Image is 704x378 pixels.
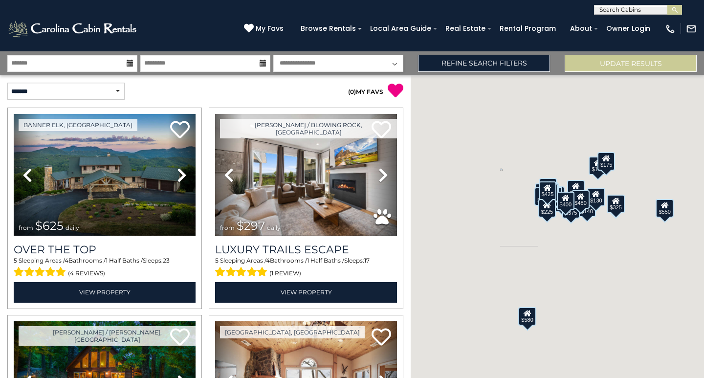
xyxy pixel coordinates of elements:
span: 17 [364,257,370,264]
div: $550 [656,199,673,218]
a: My Favs [244,23,286,34]
img: White-1-2.png [7,19,139,39]
div: $349 [567,179,585,198]
span: from [220,224,235,231]
span: ( ) [348,88,356,95]
a: [GEOGRAPHIC_DATA], [GEOGRAPHIC_DATA] [220,326,365,338]
span: My Favs [256,23,284,34]
span: 4 [266,257,270,264]
span: 1 Half Baths / [106,257,143,264]
a: Over The Top [14,243,196,256]
a: Browse Rentals [296,21,361,36]
img: thumbnail_168695581.jpeg [215,114,397,236]
a: Owner Login [601,21,655,36]
div: $375 [562,200,580,218]
div: $130 [587,188,605,206]
button: Update Results [565,55,697,72]
span: 5 [14,257,17,264]
div: $140 [578,199,595,217]
div: $325 [607,194,624,213]
div: $400 [557,191,574,210]
span: (4 reviews) [68,267,105,280]
div: $125 [539,178,557,197]
span: 5 [215,257,219,264]
span: from [19,224,33,231]
div: $175 [597,152,615,171]
a: [PERSON_NAME] / Blowing Rock, [GEOGRAPHIC_DATA] [220,119,397,138]
a: View Property [14,282,196,302]
span: daily [66,224,79,231]
a: About [565,21,597,36]
img: thumbnail_167153549.jpeg [14,114,196,236]
span: 23 [163,257,170,264]
a: Add to favorites [372,327,391,348]
span: (1 review) [269,267,301,280]
a: Real Estate [440,21,490,36]
div: $225 [538,199,556,217]
span: 0 [350,88,354,95]
div: $580 [518,307,536,325]
span: $297 [237,219,265,233]
img: mail-regular-white.png [686,23,697,34]
span: 1 Half Baths / [307,257,344,264]
span: $625 [35,219,64,233]
a: (0)MY FAVS [348,88,383,95]
a: Local Area Guide [365,21,436,36]
div: Sleeping Areas / Bathrooms / Sleeps: [215,256,397,280]
a: Rental Program [495,21,561,36]
div: $480 [572,190,589,208]
a: Add to favorites [170,120,190,141]
span: daily [267,224,281,231]
div: $425 [539,181,556,200]
a: Banner Elk, [GEOGRAPHIC_DATA] [19,119,137,131]
div: Sleeping Areas / Bathrooms / Sleeps: [14,256,196,280]
a: View Property [215,282,397,302]
div: $230 [534,187,552,206]
img: phone-regular-white.png [665,23,676,34]
a: Refine Search Filters [418,55,550,72]
div: $175 [589,156,606,175]
a: Luxury Trails Escape [215,243,397,256]
span: 4 [65,257,68,264]
a: [PERSON_NAME] / [PERSON_NAME], [GEOGRAPHIC_DATA] [19,326,196,346]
